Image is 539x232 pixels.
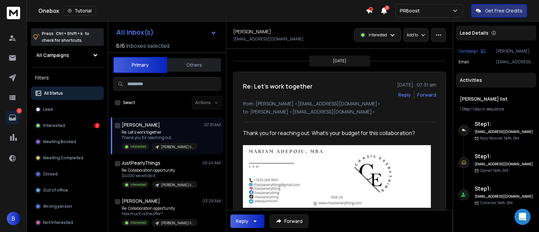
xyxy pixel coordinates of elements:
span: 14th, Oct [504,136,519,140]
div: 2 [94,123,100,128]
h1: [PERSON_NAME] [122,122,160,128]
p: Add to [407,32,418,38]
h1: JustPearlyThings [122,160,160,166]
p: Interested [369,32,387,38]
p: 03:29 AM [202,198,221,204]
p: [EMAIL_ADDRESS][DOMAIN_NAME] [233,36,304,42]
p: Wrong person [43,204,72,209]
button: Interested2 [31,119,104,132]
p: Contacted [480,200,513,205]
div: Onebox [38,6,366,15]
p: Closed [43,171,58,177]
p: How much is the offer? [122,211,197,217]
h6: [EMAIL_ADDRESS][DOMAIN_NAME] [475,162,534,167]
h6: [EMAIL_ADDRESS][DOMAIN_NAME] [475,129,534,134]
span: 1 Step [460,106,470,112]
span: 6 / 6 [116,42,125,50]
div: | [460,106,532,112]
p: Get Free Credits [485,7,522,14]
span: 14th, Oct [498,200,513,205]
h6: [EMAIL_ADDRESS][DOMAIN_NAME] [475,194,534,199]
div: Reply [236,218,248,225]
p: [PERSON_NAME] list [496,48,534,54]
label: Select [123,100,135,105]
h3: Filters [31,73,104,82]
span: 9 [385,5,389,10]
h6: Step 1 : [475,152,534,160]
button: Closed [31,167,104,181]
p: to: [PERSON_NAME] <[EMAIL_ADDRESS][DOMAIN_NAME]> [243,108,436,115]
h1: All Campaigns [36,52,69,59]
p: Re: Collaboration opportunity [122,168,197,173]
p: [PERSON_NAME] list [161,183,193,188]
button: Others [167,58,221,72]
p: [DATE] : 07:31 am [397,81,436,88]
h6: Step 1 : [475,185,534,193]
p: [DATE] [333,58,346,64]
p: [PERSON_NAME] list [161,221,193,226]
button: All Status [31,87,104,100]
button: Not Interested [31,216,104,229]
p: Lead Details [460,30,488,36]
p: Lead [43,107,53,112]
p: Meeting Booked [43,139,76,144]
span: 1 day in sequence [472,106,504,112]
h1: [PERSON_NAME] list [460,96,532,102]
h3: Inboxes selected [126,42,169,50]
button: Forward [270,214,308,228]
button: B [7,212,20,225]
p: PRBoost [400,7,422,14]
p: Interested [43,123,65,128]
p: Reply Received [480,136,519,141]
p: Not Interested [43,220,73,225]
button: Get Free Credits [471,4,527,18]
p: Interested [130,220,146,225]
button: Out of office [31,184,104,197]
button: Lead [31,103,104,116]
div: Forward [417,92,436,98]
button: Meeting Completed [31,151,104,165]
button: Reply [230,214,264,228]
button: Wrong person [31,200,104,213]
p: Meeting Completed [43,155,83,161]
p: Interested [130,182,146,187]
p: [EMAIL_ADDRESS][DOMAIN_NAME] [496,59,534,65]
p: Opened [480,168,508,173]
h1: [PERSON_NAME] [233,28,271,35]
p: Thank you for reaching out. [122,135,197,140]
span: Ctrl + Shift + k [55,30,84,37]
button: Meeting Booked [31,135,104,148]
button: All Campaigns [31,48,104,62]
img: AIorK4wsErL4DN7GVBi3qg3CmaOcHbDdPWFZrmi3Yr9QRx87nOPV0LH6Mu0faDmolvHqb3HeoKFryl8 [243,145,431,208]
h1: Re: Let's work together [243,81,313,91]
div: Thank you for reaching out. What’s your budget for this collaboration? [243,129,431,216]
p: Interested [130,144,146,149]
p: $4000 we will do it. [122,173,197,178]
div: Open Intercom Messenger [514,209,531,225]
p: from: [PERSON_NAME] <[EMAIL_ADDRESS][DOMAIN_NAME]> [243,100,436,107]
p: 07:31 AM [204,122,221,128]
button: Primary [113,57,167,73]
p: Re: Let's work together [122,130,197,135]
span: 14th, Oct [493,168,508,173]
p: 05:24 AM [202,160,221,166]
p: Campaign [458,48,478,54]
h1: All Inbox(s) [116,29,154,36]
h6: Step 1 : [475,120,534,128]
div: Activities [456,73,536,88]
button: All Inbox(s) [111,26,222,39]
button: Tutorial [63,6,96,15]
p: 2 [17,108,22,113]
button: Campaign [458,48,485,54]
a: 2 [6,111,19,124]
p: Email [458,59,469,65]
p: Out of office [43,188,68,193]
p: [PERSON_NAME] list [161,144,193,150]
button: Reply [398,92,411,98]
p: Press to check for shortcuts. [42,30,89,44]
h1: [PERSON_NAME] [122,198,160,204]
p: All Status [44,91,63,96]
